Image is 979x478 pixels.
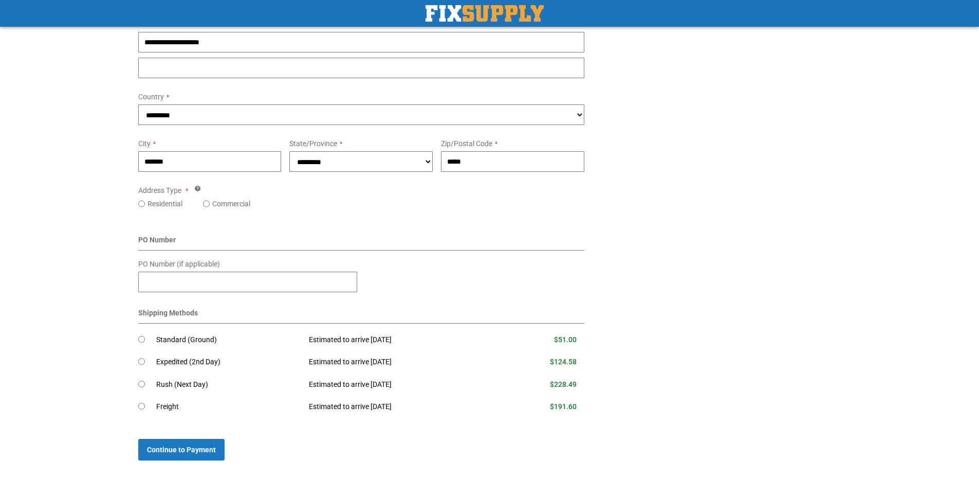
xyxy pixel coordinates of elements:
[156,329,302,351] td: Standard (Ground)
[138,308,585,324] div: Shipping Methods
[301,396,500,418] td: Estimated to arrive [DATE]
[138,439,225,461] button: Continue to Payment
[441,139,492,148] span: Zip/Postal Code
[550,402,577,411] span: $191.60
[138,186,181,194] span: Address Type
[289,139,337,148] span: State/Province
[156,351,302,374] td: Expedited (2nd Day)
[156,374,302,396] td: Rush (Next Day)
[426,5,544,22] img: Fix Industrial Supply
[138,20,185,28] span: Street Address
[138,260,220,268] span: PO Number (if applicable)
[301,329,500,351] td: Estimated to arrive [DATE]
[138,93,164,101] span: Country
[156,396,302,418] td: Freight
[138,235,585,251] div: PO Number
[554,335,577,344] span: $51.00
[147,199,182,209] label: Residential
[147,446,216,454] span: Continue to Payment
[550,358,577,366] span: $124.58
[301,374,500,396] td: Estimated to arrive [DATE]
[550,380,577,388] span: $228.49
[138,139,151,148] span: City
[212,199,250,209] label: Commercial
[301,351,500,374] td: Estimated to arrive [DATE]
[426,5,544,22] a: store logo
